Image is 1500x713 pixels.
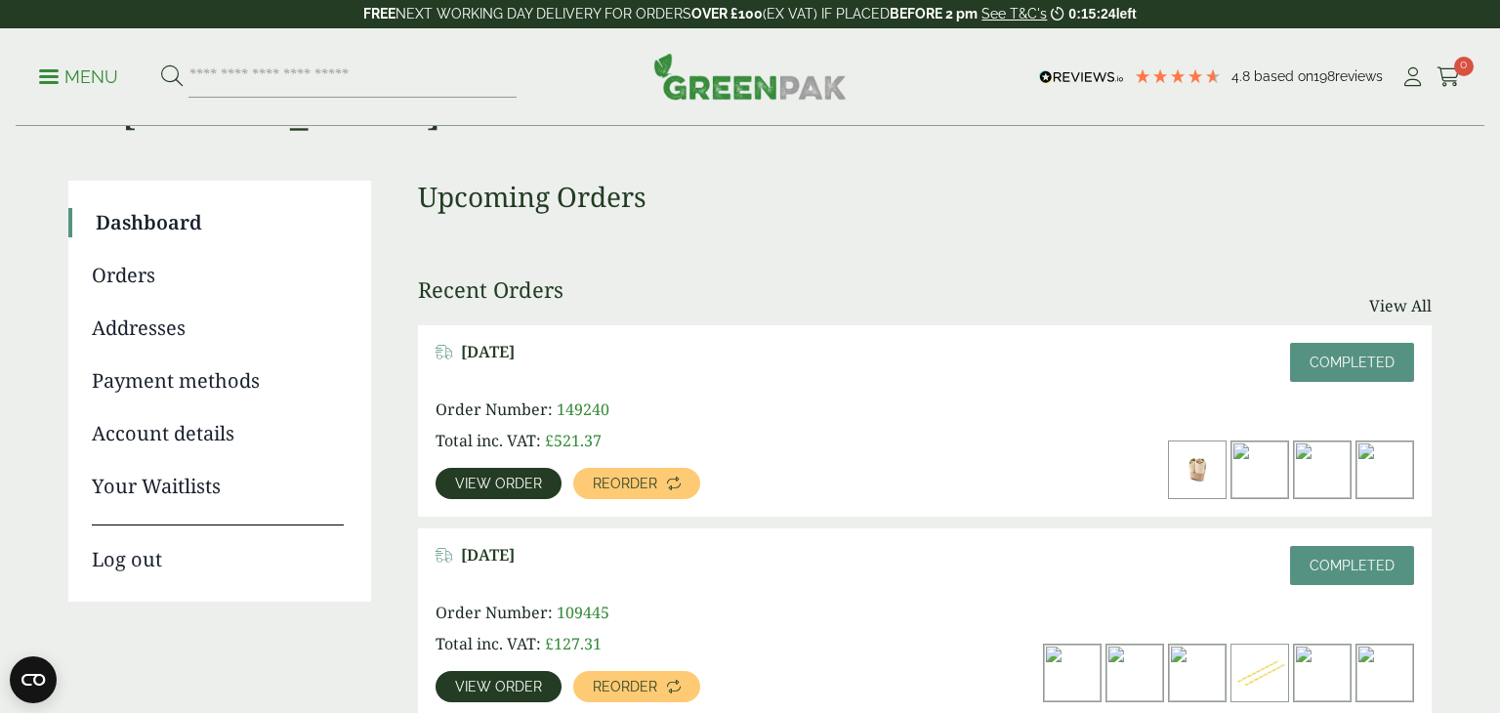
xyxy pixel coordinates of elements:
div: 4.79 Stars [1134,67,1222,85]
img: 16oz-r-PET-Deli-Container-with-Strawberries-and-Cream-Large-300x200.jpg [1356,441,1413,498]
a: Orders [92,261,344,290]
a: 0 [1437,63,1461,92]
a: Reorder [573,468,700,499]
h1: Hi [PERSON_NAME] [68,24,1432,134]
span: reviews [1335,68,1383,84]
strong: FREE [363,6,396,21]
bdi: 521.37 [545,430,602,451]
a: Payment methods [92,366,344,396]
span: 0:15:24 [1068,6,1115,21]
span: [DATE] [461,546,515,565]
span: 149240 [557,398,609,420]
img: 8oz-r-PET-Deli-Container-with-Musli-Large-300x200.jpg [1106,645,1163,701]
img: REVIEWS.io [1039,70,1124,84]
span: £ [545,633,554,654]
a: Reorder [573,671,700,702]
h3: Recent Orders [418,276,563,302]
span: Completed [1310,558,1395,573]
span: Total inc. VAT: [436,633,541,654]
span: 4.8 [1231,68,1254,84]
i: Cart [1437,67,1461,87]
span: 198 [1313,68,1335,84]
a: Dashboard [96,208,344,237]
span: Total inc. VAT: [436,430,541,451]
img: 2920015BGA-8inch-Yellow-and-White-Striped-Paper-Straw-6mm-300x135.jpg [1231,645,1288,701]
strong: OVER £100 [691,6,763,21]
img: 5430063E-Kraft-Tortilla-Wrap-Scoop-TS2-with-Wrap-contents-300x200.jpg [1169,441,1226,498]
span: £ [545,430,554,451]
a: View order [436,468,562,499]
img: dsc_6880a_1_3-300x200.jpg [1169,645,1226,701]
button: Open CMP widget [10,656,57,703]
p: Menu [39,65,118,89]
span: Reorder [593,680,657,693]
h3: Upcoming Orders [418,181,1432,214]
strong: BEFORE 2 pm [890,6,978,21]
span: Reorder [593,477,657,490]
a: Log out [92,524,344,574]
a: Your Waitlists [92,472,344,501]
span: left [1116,6,1137,21]
span: Order Number: [436,602,553,623]
i: My Account [1400,67,1425,87]
a: See T&C's [981,6,1047,21]
span: Order Number: [436,398,553,420]
img: GreenPak Supplies [653,53,847,100]
img: download-1-300x200.jpg [1294,645,1351,701]
img: dsc_9935a_2-300x200.jpg [1356,645,1413,701]
img: 12oz-r-PET-Deli-Contaoner-with-fruit-salad-Large-300x200.jpg [1044,645,1101,701]
a: View All [1369,294,1432,317]
span: [DATE] [461,343,515,361]
span: Completed [1310,355,1395,370]
a: Addresses [92,314,344,343]
a: View order [436,671,562,702]
span: 109445 [557,602,609,623]
img: 8oz-r-PET-Deli-Container-with-Musli-Large-300x200.jpg [1294,441,1351,498]
a: Menu [39,65,118,85]
span: View order [455,477,542,490]
span: Based on [1254,68,1313,84]
span: View order [455,680,542,693]
span: 0 [1454,57,1474,76]
a: Account details [92,419,344,448]
img: 12oz-r-PET-Deli-Contaoner-with-fruit-salad-Large-300x200.jpg [1231,441,1288,498]
bdi: 127.31 [545,633,602,654]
